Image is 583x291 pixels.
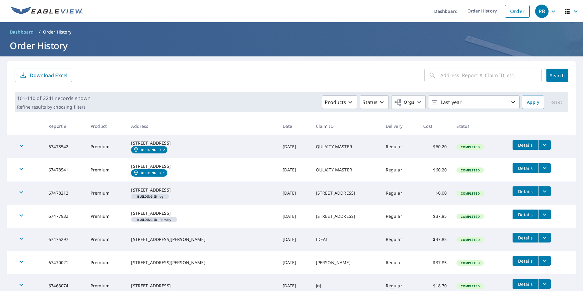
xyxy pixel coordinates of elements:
[513,163,538,173] button: detailsBtn-67478541
[131,210,273,216] div: [STREET_ADDRESS]
[505,5,530,18] a: Order
[516,165,535,171] span: Details
[538,279,551,289] button: filesDropdownBtn-67463074
[363,99,377,106] p: Status
[278,251,311,274] td: [DATE]
[43,29,72,35] p: Order History
[311,205,381,228] td: [STREET_ADDRESS]
[418,135,452,158] td: $60.20
[10,29,34,35] span: Dashboard
[131,163,273,169] div: [STREET_ADDRESS]
[522,95,544,109] button: Apply
[394,99,414,106] span: Orgs
[516,281,535,287] span: Details
[86,135,126,158] td: Premium
[513,279,538,289] button: detailsBtn-67463074
[86,251,126,274] td: Premium
[381,251,419,274] td: Regular
[513,233,538,242] button: detailsBtn-67475297
[86,117,126,135] th: Product
[440,67,542,84] input: Address, Report #, Claim ID, etc.
[86,228,126,251] td: Premium
[457,145,483,149] span: Completed
[513,140,538,150] button: detailsBtn-67478542
[11,7,83,16] img: EV Logo
[516,235,535,241] span: Details
[418,117,452,135] th: Cost
[7,39,576,52] h1: Order History
[86,205,126,228] td: Premium
[278,181,311,205] td: [DATE]
[278,158,311,181] td: [DATE]
[278,135,311,158] td: [DATE]
[137,218,157,221] em: Building ID
[513,256,538,266] button: detailsBtn-67470021
[311,181,381,205] td: [STREET_ADDRESS]
[17,104,91,110] p: Refine results by choosing filters
[516,189,535,194] span: Details
[322,95,357,109] button: Products
[7,27,36,37] a: Dashboard
[513,186,538,196] button: detailsBtn-67478212
[381,158,419,181] td: Regular
[457,261,483,265] span: Completed
[131,140,273,146] div: [STREET_ADDRESS]
[311,228,381,251] td: IDEAL
[438,97,510,108] p: Last year
[30,72,67,79] p: Download Excel
[15,69,72,82] button: Download Excel
[131,283,273,289] div: [STREET_ADDRESS]
[527,99,539,106] span: Apply
[86,158,126,181] td: Premium
[86,181,126,205] td: Premium
[535,5,549,18] div: RB
[513,210,538,219] button: detailsBtn-67477932
[39,28,41,36] li: /
[538,140,551,150] button: filesDropdownBtn-67478542
[457,284,483,288] span: Completed
[311,158,381,181] td: QULAITY MASTER
[44,181,86,205] td: 67478212
[516,142,535,148] span: Details
[131,236,273,242] div: [STREET_ADDRESS][PERSON_NAME]
[381,117,419,135] th: Delivery
[134,218,175,221] span: Primary
[418,251,452,274] td: $37.85
[131,187,273,193] div: [STREET_ADDRESS]
[278,228,311,251] td: [DATE]
[538,210,551,219] button: filesDropdownBtn-67477932
[457,191,483,196] span: Completed
[44,251,86,274] td: 67470021
[44,205,86,228] td: 67477932
[311,135,381,158] td: QULAITY MASTER
[278,205,311,228] td: [DATE]
[418,228,452,251] td: $37.85
[131,169,167,177] a: Building ID1
[17,95,91,102] p: 101-110 of 2241 records shown
[457,238,483,242] span: Completed
[418,158,452,181] td: $60.20
[538,256,551,266] button: filesDropdownBtn-67470021
[428,95,520,109] button: Last year
[311,117,381,135] th: Claim ID
[141,171,161,175] em: Building ID
[551,73,563,78] span: Search
[538,163,551,173] button: filesDropdownBtn-67478541
[418,205,452,228] td: $37.85
[391,95,426,109] button: Orgs
[538,186,551,196] button: filesDropdownBtn-67478212
[381,228,419,251] td: Regular
[360,95,389,109] button: Status
[516,258,535,264] span: Details
[381,135,419,158] td: Regular
[546,69,568,82] button: Search
[325,99,346,106] p: Products
[131,260,273,266] div: [STREET_ADDRESS][PERSON_NAME]
[44,135,86,158] td: 67478542
[7,27,576,37] nav: breadcrumb
[311,251,381,274] td: [PERSON_NAME]
[452,117,508,135] th: Status
[131,146,167,153] a: Building ID2
[126,117,277,135] th: Address
[457,168,483,172] span: Completed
